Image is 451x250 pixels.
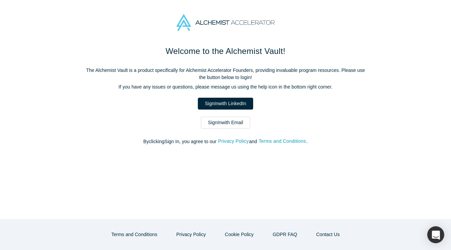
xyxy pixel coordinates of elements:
[83,138,368,145] p: By clicking Sign In , you agree to our and .
[218,137,249,145] button: Privacy Policy
[258,137,306,145] button: Terms and Conditions
[83,45,368,57] h1: Welcome to the Alchemist Vault!
[309,229,347,241] button: Contact Us
[83,67,368,81] p: The Alchemist Vault is a product specifically for Alchemist Accelerator Founders, providing inval...
[176,14,274,31] img: Alchemist Accelerator Logo
[218,229,261,241] button: Cookie Policy
[83,83,368,91] p: If you have any issues or questions, please message us using the help icon in the bottom right co...
[169,229,213,241] button: Privacy Policy
[104,229,164,241] button: Terms and Conditions
[198,98,253,110] a: SignInwith LinkedIn
[201,117,250,129] a: SignInwith Email
[265,229,304,241] a: GDPR FAQ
